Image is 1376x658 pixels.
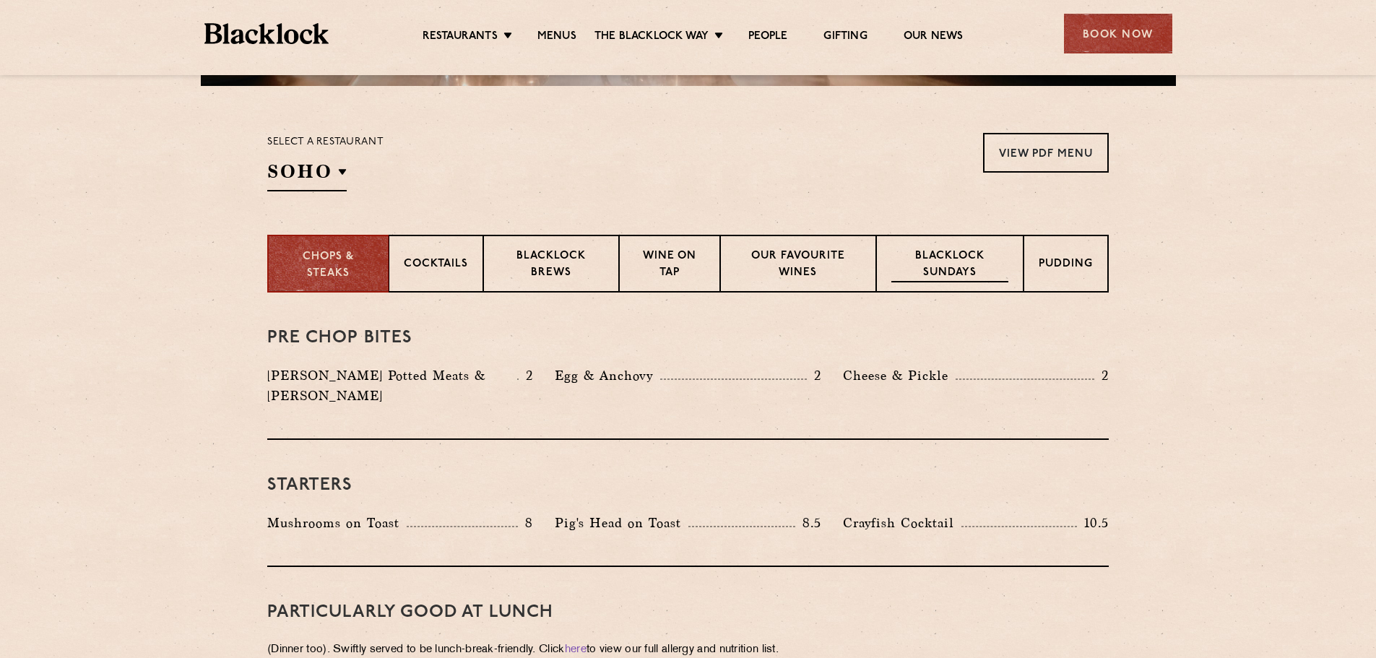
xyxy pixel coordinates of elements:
[891,248,1008,282] p: Blacklock Sundays
[267,329,1109,347] h3: Pre Chop Bites
[267,603,1109,622] h3: PARTICULARLY GOOD AT LUNCH
[634,248,705,282] p: Wine on Tap
[204,23,329,44] img: BL_Textured_Logo-footer-cropped.svg
[404,256,468,274] p: Cocktails
[1094,366,1109,385] p: 2
[267,476,1109,495] h3: Starters
[519,366,533,385] p: 2
[807,366,821,385] p: 2
[1039,256,1093,274] p: Pudding
[983,133,1109,173] a: View PDF Menu
[904,30,964,46] a: Our News
[843,513,961,533] p: Crayfish Cocktail
[555,513,688,533] p: Pig's Head on Toast
[594,30,709,46] a: The Blacklock Way
[1077,514,1109,532] p: 10.5
[267,513,407,533] p: Mushrooms on Toast
[537,30,576,46] a: Menus
[283,249,373,282] p: Chops & Steaks
[823,30,867,46] a: Gifting
[423,30,498,46] a: Restaurants
[843,365,956,386] p: Cheese & Pickle
[748,30,787,46] a: People
[498,248,604,282] p: Blacklock Brews
[1064,14,1172,53] div: Book Now
[565,644,587,655] a: here
[518,514,533,532] p: 8
[555,365,660,386] p: Egg & Anchovy
[735,248,860,282] p: Our favourite wines
[267,365,517,406] p: [PERSON_NAME] Potted Meats & [PERSON_NAME]
[267,133,384,152] p: Select a restaurant
[267,159,347,191] h2: SOHO
[795,514,821,532] p: 8.5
